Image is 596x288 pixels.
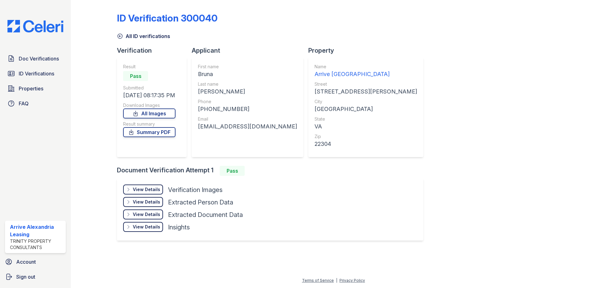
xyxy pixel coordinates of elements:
[5,67,66,80] a: ID Verifications
[19,85,43,92] span: Properties
[117,12,218,24] div: ID Verification 300040
[198,70,297,79] div: Bruna
[315,140,417,148] div: 22304
[123,64,175,70] div: Result
[2,256,68,268] a: Account
[19,100,29,107] span: FAQ
[198,98,297,105] div: Phone
[133,211,160,218] div: View Details
[315,81,417,87] div: Street
[19,55,59,62] span: Doc Verifications
[168,223,190,232] div: Insights
[117,32,170,40] a: All ID verifications
[123,127,175,137] a: Summary PDF
[123,108,175,118] a: All Images
[315,133,417,140] div: Zip
[2,20,68,32] img: CE_Logo_Blue-a8612792a0a2168367f1c8372b55b34899dd931a85d93a1a3d3e32e68fde9ad4.png
[133,186,160,193] div: View Details
[123,85,175,91] div: Submitted
[315,105,417,113] div: [GEOGRAPHIC_DATA]
[315,87,417,96] div: [STREET_ADDRESS][PERSON_NAME]
[315,116,417,122] div: State
[315,70,417,79] div: Arrive [GEOGRAPHIC_DATA]
[5,52,66,65] a: Doc Verifications
[198,116,297,122] div: Email
[5,97,66,110] a: FAQ
[315,64,417,70] div: Name
[168,210,243,219] div: Extracted Document Data
[198,64,297,70] div: First name
[16,258,36,266] span: Account
[10,223,63,238] div: Arrive Alexandria Leasing
[198,122,297,131] div: [EMAIL_ADDRESS][DOMAIN_NAME]
[123,121,175,127] div: Result summary
[123,91,175,100] div: [DATE] 08:17:35 PM
[117,46,192,55] div: Verification
[19,70,54,77] span: ID Verifications
[220,166,245,176] div: Pass
[192,46,308,55] div: Applicant
[198,87,297,96] div: [PERSON_NAME]
[302,278,334,283] a: Terms of Service
[133,199,160,205] div: View Details
[315,122,417,131] div: VA
[315,98,417,105] div: City
[198,105,297,113] div: [PHONE_NUMBER]
[339,278,365,283] a: Privacy Policy
[168,185,223,194] div: Verification Images
[2,271,68,283] a: Sign out
[336,278,337,283] div: |
[117,166,428,176] div: Document Verification Attempt 1
[123,102,175,108] div: Download Images
[133,224,160,230] div: View Details
[123,71,148,81] div: Pass
[16,273,35,281] span: Sign out
[5,82,66,95] a: Properties
[308,46,428,55] div: Property
[10,238,63,251] div: Trinity Property Consultants
[198,81,297,87] div: Last name
[168,198,233,207] div: Extracted Person Data
[315,64,417,79] a: Name Arrive [GEOGRAPHIC_DATA]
